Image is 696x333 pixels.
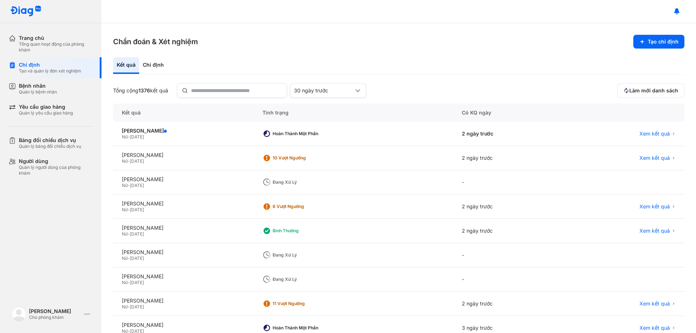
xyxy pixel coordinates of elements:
[19,68,81,74] div: Tạo và quản lý đơn xét nghiệm
[12,307,26,321] img: logo
[639,325,670,331] span: Xem kết quả
[122,134,128,140] span: Nữ
[113,104,254,122] div: Kết quả
[19,165,93,176] div: Quản lý người dùng của phòng khám
[128,255,130,261] span: -
[453,243,563,267] div: -
[122,304,128,309] span: Nữ
[130,134,144,140] span: [DATE]
[19,62,81,68] div: Chỉ định
[130,231,144,237] span: [DATE]
[128,158,130,164] span: -
[122,273,245,280] div: [PERSON_NAME]
[10,6,41,17] img: logo
[19,35,93,41] div: Trang chủ
[130,207,144,212] span: [DATE]
[122,158,128,164] span: Nữ
[273,131,331,137] div: Hoàn thành một phần
[130,255,144,261] span: [DATE]
[19,41,93,53] div: Tổng quan hoạt động của phòng khám
[19,89,57,95] div: Quản lý bệnh nhân
[294,87,353,94] div: 30 ngày trước
[128,231,130,237] span: -
[453,195,563,219] div: 2 ngày trước
[122,255,128,261] span: Nữ
[130,304,144,309] span: [DATE]
[639,155,670,161] span: Xem kết quả
[128,207,130,212] span: -
[639,130,670,137] span: Xem kết quả
[633,35,684,49] button: Tạo chỉ định
[273,252,331,258] div: Đang xử lý
[29,308,81,315] div: [PERSON_NAME]
[113,87,168,94] div: Tổng cộng kết quả
[19,110,73,116] div: Quản lý yêu cầu giao hàng
[453,267,563,292] div: -
[122,280,128,285] span: Nữ
[617,83,684,98] button: Làm mới danh sách
[639,300,670,307] span: Xem kết quả
[273,179,331,185] div: Đang xử lý
[453,219,563,243] div: 2 ngày trước
[19,83,57,89] div: Bệnh nhân
[122,249,245,255] div: [PERSON_NAME]
[122,297,245,304] div: [PERSON_NAME]
[19,158,93,165] div: Người dùng
[254,104,453,122] div: Tình trạng
[273,276,331,282] div: Đang xử lý
[629,87,678,94] span: Làm mới danh sách
[122,200,245,207] div: [PERSON_NAME]
[122,176,245,183] div: [PERSON_NAME]
[19,143,81,149] div: Quản lý bảng đối chiếu dịch vụ
[19,104,73,110] div: Yêu cầu giao hàng
[273,325,331,331] div: Hoàn thành một phần
[639,203,670,210] span: Xem kết quả
[453,170,563,195] div: -
[453,292,563,316] div: 2 ngày trước
[453,146,563,170] div: 2 ngày trước
[453,122,563,146] div: 2 ngày trước
[113,37,198,47] h3: Chẩn đoán & Xét nghiệm
[122,231,128,237] span: Nữ
[19,137,81,143] div: Bảng đối chiếu dịch vụ
[273,155,331,161] div: 10 Vượt ngưỡng
[122,152,245,158] div: [PERSON_NAME]
[273,204,331,209] div: 6 Vượt ngưỡng
[130,280,144,285] span: [DATE]
[128,280,130,285] span: -
[130,158,144,164] span: [DATE]
[122,183,128,188] span: Nữ
[128,134,130,140] span: -
[139,57,167,74] div: Chỉ định
[453,104,563,122] div: Có KQ ngày
[130,183,144,188] span: [DATE]
[128,183,130,188] span: -
[138,87,150,93] span: 1376
[128,304,130,309] span: -
[122,322,245,328] div: [PERSON_NAME]
[122,225,245,231] div: [PERSON_NAME]
[113,57,139,74] div: Kết quả
[273,228,331,234] div: Bình thường
[122,207,128,212] span: Nữ
[122,128,245,134] div: [PERSON_NAME]
[29,315,81,320] div: Chủ phòng khám
[639,228,670,234] span: Xem kết quả
[273,301,331,307] div: 11 Vượt ngưỡng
